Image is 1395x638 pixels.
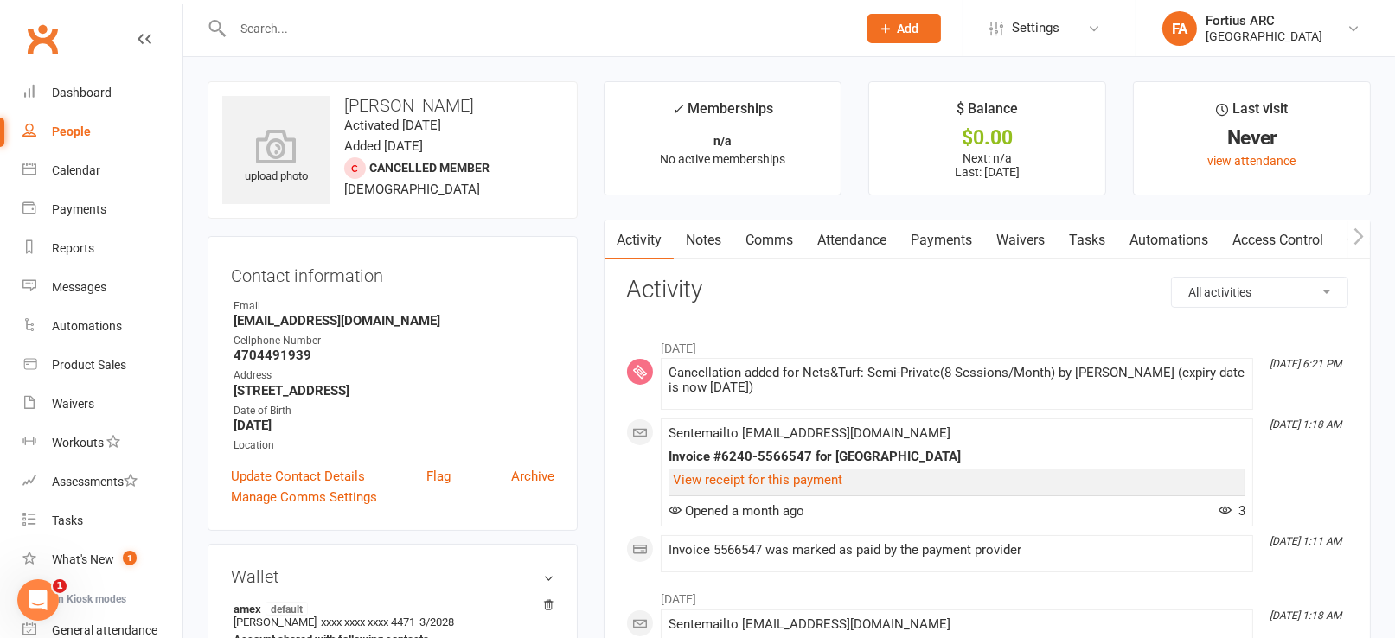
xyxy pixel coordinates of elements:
[22,463,182,501] a: Assessments
[234,437,554,454] div: Location
[22,268,182,307] a: Messages
[899,220,984,260] a: Payments
[1012,9,1059,48] span: Settings
[672,101,683,118] i: ✓
[22,229,182,268] a: Reports
[669,616,950,632] span: Sent email to [EMAIL_ADDRESS][DOMAIN_NAME]
[1149,129,1354,147] div: Never
[52,436,104,450] div: Workouts
[1206,13,1322,29] div: Fortius ARC
[369,161,490,175] span: Cancelled member
[344,138,423,154] time: Added [DATE]
[605,220,674,260] a: Activity
[1270,418,1341,431] i: [DATE] 1:18 AM
[234,403,554,419] div: Date of Birth
[898,22,919,35] span: Add
[52,202,106,216] div: Payments
[52,241,94,255] div: Reports
[22,73,182,112] a: Dashboard
[626,330,1348,358] li: [DATE]
[52,397,94,411] div: Waivers
[22,540,182,579] a: What's New1
[52,514,83,527] div: Tasks
[669,366,1245,395] div: Cancellation added for Nets&Turf: Semi-Private(8 Sessions/Month) by [PERSON_NAME] (expiry date is...
[52,623,157,637] div: General attendance
[1206,29,1322,44] div: [GEOGRAPHIC_DATA]
[984,220,1057,260] a: Waivers
[222,129,330,186] div: upload photo
[805,220,899,260] a: Attendance
[231,487,377,507] a: Manage Comms Settings
[22,346,182,385] a: Product Sales
[419,616,454,628] span: 3/2028
[1270,358,1341,370] i: [DATE] 6:21 PM
[22,385,182,424] a: Waivers
[52,163,100,177] div: Calendar
[321,616,415,628] span: xxxx xxxx xxxx 4471
[21,17,64,61] a: Clubworx
[1117,220,1220,260] a: Automations
[52,552,114,566] div: What's New
[1162,11,1197,46] div: FA
[22,501,182,540] a: Tasks
[266,602,308,616] span: default
[885,129,1090,147] div: $0.00
[713,134,732,148] strong: n/a
[669,543,1245,558] div: Invoice 5566547 was marked as paid by the payment provider
[1219,503,1245,519] span: 3
[22,112,182,151] a: People
[234,313,554,329] strong: [EMAIL_ADDRESS][DOMAIN_NAME]
[733,220,805,260] a: Comms
[1220,220,1335,260] a: Access Control
[1057,220,1117,260] a: Tasks
[660,152,785,166] span: No active memberships
[231,466,365,487] a: Update Contact Details
[52,86,112,99] div: Dashboard
[867,14,941,43] button: Add
[669,450,1245,464] div: Invoice #6240-5566547 for [GEOGRAPHIC_DATA]
[673,472,842,488] a: View receipt for this payment
[626,277,1348,303] h3: Activity
[231,567,554,586] h3: Wallet
[234,602,546,616] strong: amex
[674,220,733,260] a: Notes
[1270,535,1341,547] i: [DATE] 1:11 AM
[234,418,554,433] strong: [DATE]
[669,425,950,441] span: Sent email to [EMAIL_ADDRESS][DOMAIN_NAME]
[344,182,480,197] span: [DEMOGRAPHIC_DATA]
[53,579,67,593] span: 1
[1216,98,1288,129] div: Last visit
[52,319,122,333] div: Automations
[1208,154,1296,168] a: view attendance
[231,259,554,285] h3: Contact information
[626,581,1348,609] li: [DATE]
[227,16,845,41] input: Search...
[22,190,182,229] a: Payments
[234,383,554,399] strong: [STREET_ADDRESS]
[17,579,59,621] iframe: Intercom live chat
[22,424,182,463] a: Workouts
[672,98,773,130] div: Memberships
[957,98,1018,129] div: $ Balance
[52,124,91,138] div: People
[123,551,137,565] span: 1
[1270,609,1341,622] i: [DATE] 1:18 AM
[344,118,441,133] time: Activated [DATE]
[669,503,804,519] span: Opened a month ago
[52,475,138,488] div: Assessments
[22,151,182,190] a: Calendar
[234,298,554,315] div: Email
[426,466,451,487] a: Flag
[234,348,554,363] strong: 4704491939
[511,466,554,487] a: Archive
[885,151,1090,179] p: Next: n/a Last: [DATE]
[52,358,126,372] div: Product Sales
[234,333,554,349] div: Cellphone Number
[22,307,182,346] a: Automations
[52,280,106,294] div: Messages
[222,96,563,115] h3: [PERSON_NAME]
[234,367,554,384] div: Address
